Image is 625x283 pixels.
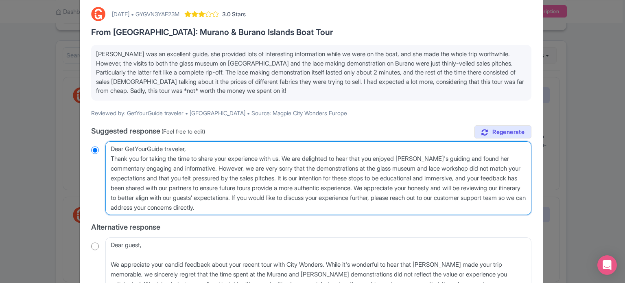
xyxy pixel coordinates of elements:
[112,10,179,18] div: [DATE] • GYGVN3YAF23M
[96,50,524,94] span: [PERSON_NAME] was an excellent guide, she provided lots of interesting information while we were ...
[162,128,205,135] span: (Feel free to edit)
[492,128,524,136] span: Regenerate
[91,223,160,231] span: Alternative response
[597,255,617,275] div: Open Intercom Messenger
[474,125,531,139] a: Regenerate
[91,28,531,37] h3: From [GEOGRAPHIC_DATA]: Murano & Burano Islands Boat Tour
[91,127,160,135] span: Suggested response
[91,7,105,21] img: GetYourGuide Logo
[91,109,531,117] p: Reviewed by: GetYourGuide traveler • [GEOGRAPHIC_DATA] • Source: Magpie City Wonders Europe
[105,141,531,215] textarea: Dear GetYourGuide traveler, Thank you for taking the time to share your experience with us. We ar...
[222,10,246,18] span: 3.0 Stars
